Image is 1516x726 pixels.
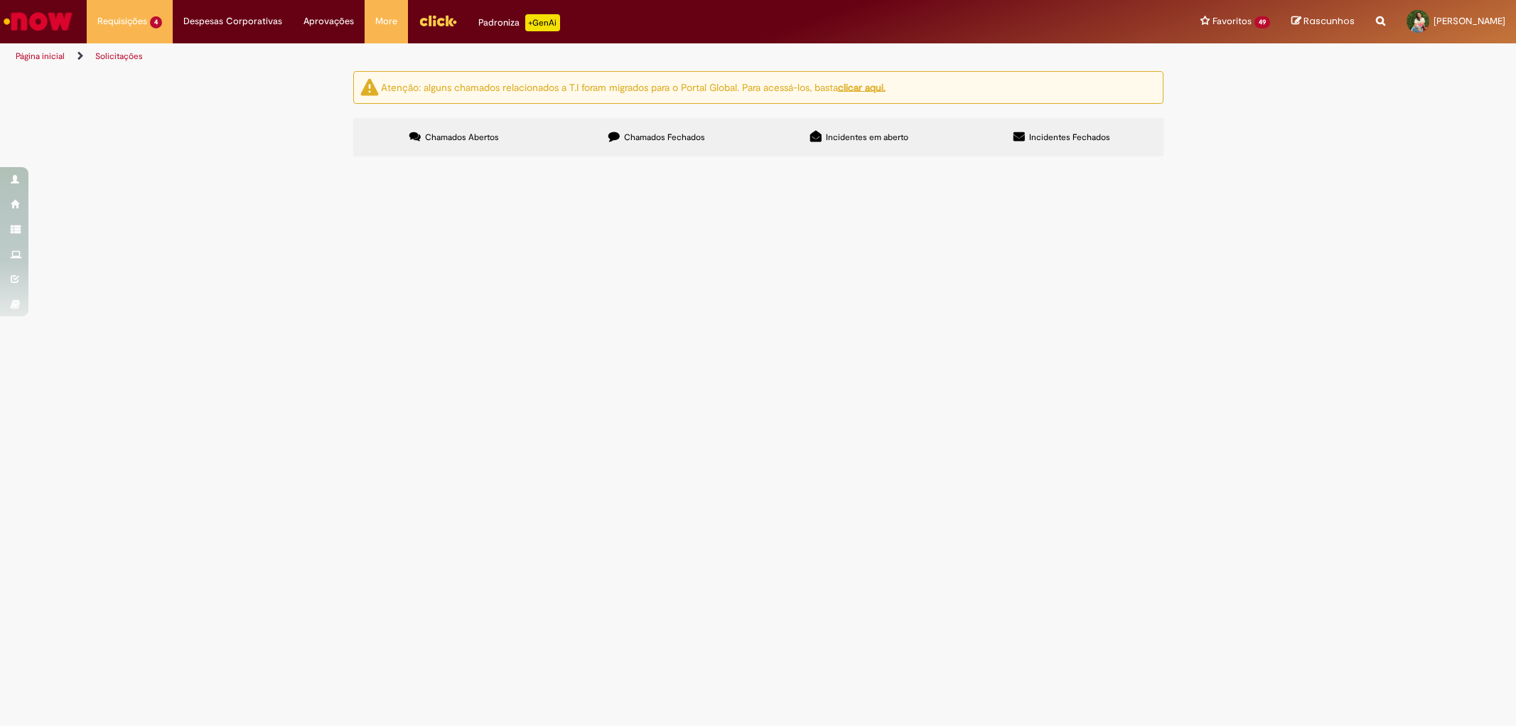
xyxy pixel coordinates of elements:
[375,14,397,28] span: More
[1213,14,1252,28] span: Favoritos
[183,14,282,28] span: Despesas Corporativas
[1254,16,1270,28] span: 49
[303,14,354,28] span: Aprovações
[1434,15,1505,27] span: [PERSON_NAME]
[1029,132,1110,143] span: Incidentes Fechados
[1303,14,1355,28] span: Rascunhos
[150,16,162,28] span: 4
[525,14,560,31] p: +GenAi
[1,7,75,36] img: ServiceNow
[838,80,886,93] a: clicar aqui.
[381,80,886,93] ng-bind-html: Atenção: alguns chamados relacionados a T.I foram migrados para o Portal Global. Para acessá-los,...
[425,132,499,143] span: Chamados Abertos
[95,50,143,62] a: Solicitações
[624,132,705,143] span: Chamados Fechados
[826,132,908,143] span: Incidentes em aberto
[97,14,147,28] span: Requisições
[11,43,1000,70] ul: Trilhas de página
[478,14,560,31] div: Padroniza
[16,50,65,62] a: Página inicial
[1291,15,1355,28] a: Rascunhos
[419,10,457,31] img: click_logo_yellow_360x200.png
